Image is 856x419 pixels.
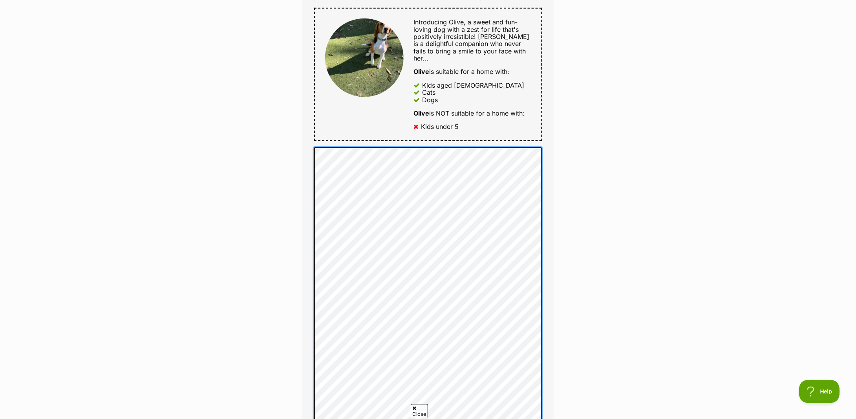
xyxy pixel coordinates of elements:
[423,96,438,103] div: Dogs
[325,18,404,97] img: Olive
[413,18,529,62] span: Introducing Olive, a sweet and fun-loving dog with a zest for life that's positively irresistible...
[423,82,525,89] div: Kids aged [DEMOGRAPHIC_DATA]
[799,380,840,403] iframe: Help Scout Beacon - Open
[413,110,531,117] div: is NOT suitable for a home with:
[413,68,531,75] div: is suitable for a home with:
[413,109,429,117] strong: Olive
[423,89,436,96] div: Cats
[413,68,429,75] strong: Olive
[421,123,459,130] div: Kids under 5
[411,404,428,418] span: Close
